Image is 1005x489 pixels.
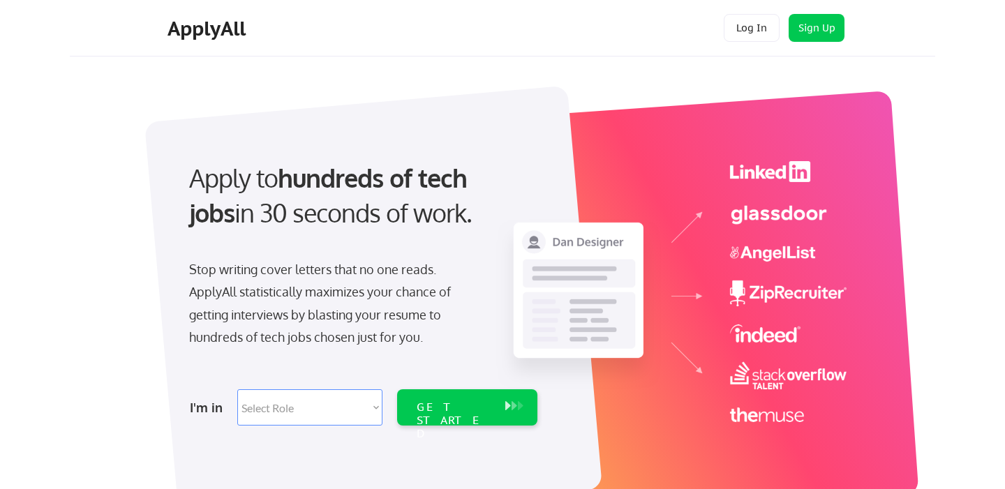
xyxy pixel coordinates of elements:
div: I'm in [190,396,229,419]
button: Log In [724,14,780,42]
div: ApplyAll [167,17,250,40]
div: Apply to in 30 seconds of work. [189,160,532,231]
div: Stop writing cover letters that no one reads. ApplyAll statistically maximizes your chance of get... [189,258,476,349]
div: GET STARTED [417,400,491,441]
button: Sign Up [789,14,844,42]
strong: hundreds of tech jobs [189,162,473,228]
